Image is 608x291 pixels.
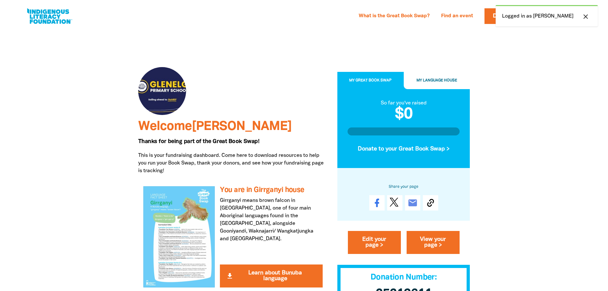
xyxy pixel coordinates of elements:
[484,8,525,24] a: Donate
[437,11,477,21] a: Find an event
[220,264,322,287] button: get_app Learn about Bunuba language
[220,186,322,194] h3: You are in Girrganyi house
[138,152,328,175] p: This is your fundraising dashboard. Come here to download resources to help you run your Book Swa...
[582,13,589,20] i: close
[387,195,402,211] a: Post
[348,107,460,122] h2: $0
[348,141,460,158] button: Donate to your Great Book Swap >
[355,11,433,21] a: What is the Great Book Swap?
[348,183,460,190] h6: Share your page
[348,99,460,107] div: So far you've raised
[405,195,420,211] a: email
[407,231,460,254] a: View your page >
[143,186,215,287] img: You are in Girrganyi house
[423,195,438,211] button: Copy Link
[348,231,401,254] a: Edit your page >
[404,72,470,89] button: My Language House
[496,5,598,27] div: Logged in as [PERSON_NAME]
[349,79,392,82] span: My Great Book Swap
[371,274,437,281] span: Donation Number:
[138,139,259,144] span: Thanks for being part of the Great Book Swap!
[417,79,457,82] span: My Language House
[580,12,591,21] button: close
[337,72,404,89] button: My Great Book Swap
[408,198,418,208] i: email
[369,195,385,211] a: Share
[138,121,292,133] span: Welcome [PERSON_NAME]
[226,272,234,280] i: get_app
